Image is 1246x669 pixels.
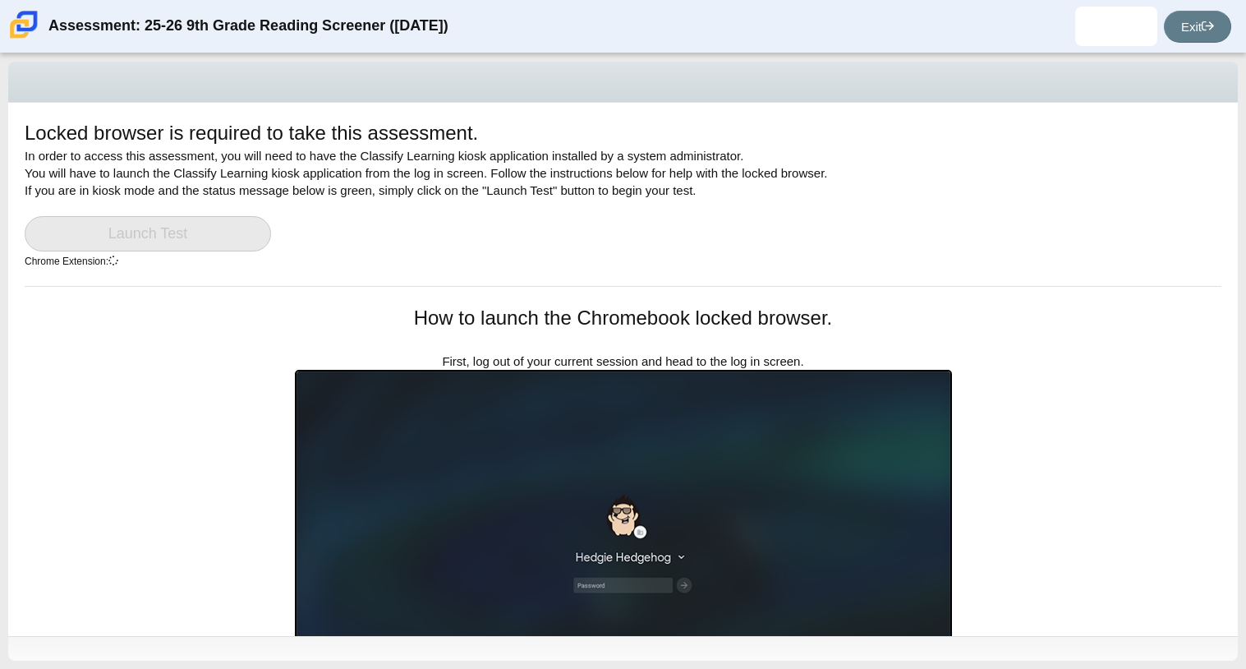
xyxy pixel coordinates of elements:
a: Launch Test [25,216,271,251]
div: In order to access this assessment, you will need to have the Classify Learning kiosk application... [25,119,1221,286]
a: Carmen School of Science & Technology [7,30,41,44]
a: Exit [1164,11,1231,43]
h1: Locked browser is required to take this assessment. [25,119,478,147]
img: jashawn.sanders.RdACn3 [1103,13,1129,39]
div: Assessment: 25-26 9th Grade Reading Screener ([DATE]) [48,7,448,46]
img: Carmen School of Science & Technology [7,7,41,42]
h1: How to launch the Chromebook locked browser. [295,304,952,332]
small: Chrome Extension: [25,256,118,267]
